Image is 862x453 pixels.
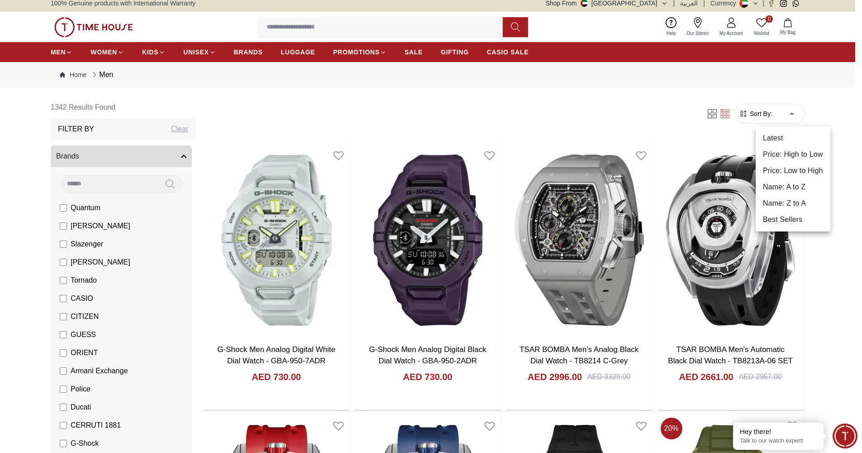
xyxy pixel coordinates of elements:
[756,212,830,228] li: Best Sellers
[756,146,830,163] li: Price: High to Low
[740,427,817,436] div: Hey there!
[756,195,830,212] li: Name: Z to A
[756,163,830,179] li: Price: Low to High
[756,130,830,146] li: Latest
[740,437,817,445] p: Talk to our watch expert!
[756,179,830,195] li: Name: A to Z
[833,424,857,448] div: Chat Widget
